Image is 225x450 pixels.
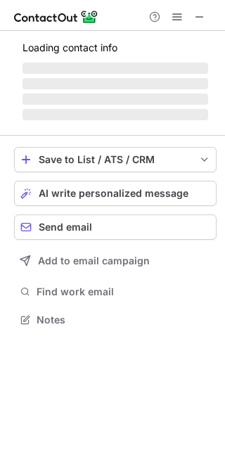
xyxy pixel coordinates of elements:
[39,154,192,165] div: Save to List / ATS / CRM
[14,181,217,206] button: AI write personalized message
[37,314,211,326] span: Notes
[37,285,211,298] span: Find work email
[22,94,208,105] span: ‌
[14,8,98,25] img: ContactOut v5.3.10
[14,282,217,302] button: Find work email
[14,248,217,274] button: Add to email campaign
[22,42,208,53] p: Loading contact info
[14,310,217,330] button: Notes
[22,78,208,89] span: ‌
[39,188,188,199] span: AI write personalized message
[39,221,92,233] span: Send email
[22,63,208,74] span: ‌
[14,214,217,240] button: Send email
[38,255,150,266] span: Add to email campaign
[22,109,208,120] span: ‌
[14,147,217,172] button: save-profile-one-click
